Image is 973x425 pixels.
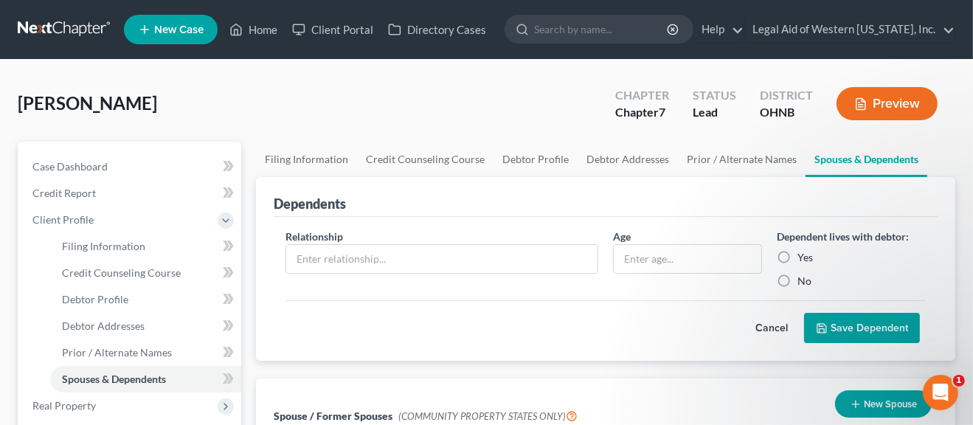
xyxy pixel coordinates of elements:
label: No [797,274,811,288]
div: OHNB [760,104,813,121]
span: New Case [154,24,204,35]
div: Status [693,87,736,104]
iframe: Intercom live chat [923,375,958,410]
a: Filing Information [50,233,241,260]
a: Prior / Alternate Names [50,339,241,366]
a: Spouses & Dependents [806,142,927,177]
a: Spouses & Dependents [50,366,241,393]
div: Chapter [615,104,669,121]
span: Debtor Profile [62,293,128,305]
a: Legal Aid of Western [US_STATE], Inc. [745,16,955,43]
span: Relationship [285,230,343,243]
a: Credit Report [21,180,241,207]
button: Cancel [739,314,804,343]
button: Start recording [94,312,105,324]
button: go back [10,6,38,34]
div: District [760,87,813,104]
button: Save Dependent [804,313,920,344]
span: Prior / Alternate Names [62,346,172,359]
div: Dependents [274,195,346,212]
input: Enter relationship... [286,245,598,273]
button: Send a message… [253,306,277,330]
div: Lead [693,104,736,121]
b: ECF Alert [24,55,77,66]
div: Close [259,6,285,32]
span: [PERSON_NAME] [18,92,157,114]
span: 1 [953,375,965,387]
span: Debtor Addresses [62,319,145,332]
a: Credit Counseling Course [357,142,494,177]
button: Preview [837,87,938,120]
button: Gif picker [70,312,82,324]
div: ECF Alert:​When filing your case, if you receive a filing error, please double-check with the cou... [12,38,242,265]
a: Home [222,16,285,43]
span: Spouses & Dependents [62,373,166,385]
div: [PERSON_NAME] • [DATE] [24,268,139,277]
a: Help [694,16,744,43]
div: Lindsey says… [12,38,283,297]
a: Client Portal [285,16,381,43]
h1: [PERSON_NAME] [72,7,167,18]
span: Credit Report [32,187,96,199]
span: Filing Information [62,240,145,252]
span: Credit Counseling Course [62,266,181,279]
img: Profile image for Lindsey [42,8,66,32]
a: Prior / Alternate Names [678,142,806,177]
button: Emoji picker [46,312,58,324]
a: Debtor Addresses [50,313,241,339]
input: Enter age... [614,245,761,273]
button: Home [231,6,259,34]
div: Chapter [615,87,669,104]
a: Debtor Addresses [578,142,678,177]
button: Upload attachment [23,312,35,324]
div: : ​ When filing your case, if you receive a filing error, please double-check with the court to m... [24,54,230,256]
input: Search by name... [534,15,669,43]
label: Age [613,229,631,244]
a: Debtor Profile [50,286,241,313]
span: Case Dashboard [32,160,108,173]
a: Directory Cases [381,16,494,43]
label: Dependent lives with debtor: [777,229,909,244]
textarea: Message… [13,281,283,306]
span: 7 [659,105,665,119]
span: Spouse / Former Spouses [274,410,392,422]
span: Real Property [32,399,96,412]
label: Yes [797,250,813,265]
span: (COMMUNITY PROPERTY STATES ONLY) [398,410,578,422]
a: Filing Information [256,142,357,177]
span: Client Profile [32,213,94,226]
button: New Spouse [835,390,932,418]
a: Credit Counseling Course [50,260,241,286]
a: Case Dashboard [21,153,241,180]
a: Debtor Profile [494,142,578,177]
p: Active 15h ago [72,18,143,33]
